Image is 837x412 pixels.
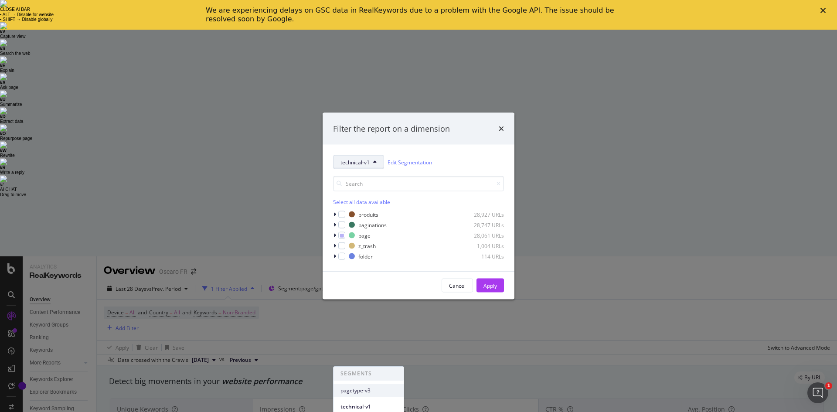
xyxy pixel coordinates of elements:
[461,211,504,218] div: 28,927 URLs
[358,242,376,249] div: z_trash
[358,252,373,260] div: folder
[449,282,466,289] div: Cancel
[825,382,832,389] span: 1
[358,211,378,218] div: produits
[333,198,504,206] div: Select all data available
[461,252,504,260] div: 114 URLs
[483,282,497,289] div: Apply
[461,232,504,239] div: 28,061 URLs
[340,403,397,411] span: technical-v1
[461,221,504,228] div: 28,747 URLs
[358,232,371,239] div: page
[340,387,397,395] span: pagetype-v3
[323,112,514,300] div: modal
[461,242,504,249] div: 1,004 URLs
[476,279,504,293] button: Apply
[442,279,473,293] button: Cancel
[333,367,404,381] span: SEGMENTS
[358,221,387,228] div: paginations
[820,8,829,13] div: Fermer
[807,382,828,403] iframe: Intercom live chat
[206,6,617,24] div: We are experiencing delays on GSC data in RealKeywords due to a problem with the Google API. The ...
